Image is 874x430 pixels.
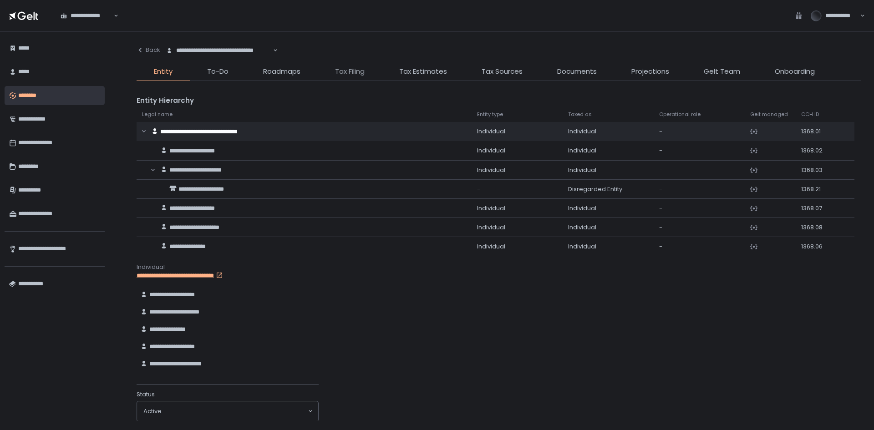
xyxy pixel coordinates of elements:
[477,147,557,155] div: Individual
[631,66,669,77] span: Projections
[137,390,155,399] span: Status
[750,111,788,118] span: Gelt managed
[568,166,648,174] div: Individual
[568,111,592,118] span: Taxed as
[659,185,739,193] div: -
[659,127,739,136] div: -
[557,66,597,77] span: Documents
[659,204,739,212] div: -
[137,41,160,59] button: Back
[477,223,557,232] div: Individual
[801,166,832,174] div: 1368.03
[659,243,739,251] div: -
[477,185,557,193] div: -
[801,111,819,118] span: CCH ID
[143,407,162,415] span: active
[142,111,173,118] span: Legal name
[704,66,740,77] span: Gelt Team
[659,147,739,155] div: -
[775,66,815,77] span: Onboarding
[477,111,503,118] span: Entity type
[477,243,557,251] div: Individual
[659,166,739,174] div: -
[335,66,365,77] span: Tax Filing
[55,6,118,25] div: Search for option
[568,127,648,136] div: Individual
[137,96,861,106] div: Entity Hierarchy
[568,185,648,193] div: Disregarded Entity
[112,11,113,20] input: Search for option
[207,66,229,77] span: To-Do
[482,66,523,77] span: Tax Sources
[801,127,832,136] div: 1368.01
[801,185,832,193] div: 1368.21
[568,147,648,155] div: Individual
[568,243,648,251] div: Individual
[154,66,173,77] span: Entity
[477,204,557,212] div: Individual
[659,111,701,118] span: Operational role
[162,407,307,416] input: Search for option
[160,41,278,60] div: Search for option
[137,401,318,421] div: Search for option
[801,204,832,212] div: 1368.07
[659,223,739,232] div: -
[477,127,557,136] div: Individual
[263,66,300,77] span: Roadmaps
[399,66,447,77] span: Tax Estimates
[801,147,832,155] div: 1368.02
[568,223,648,232] div: Individual
[137,263,861,271] div: Individual
[568,204,648,212] div: Individual
[801,223,832,232] div: 1368.08
[477,166,557,174] div: Individual
[137,46,160,54] div: Back
[801,243,832,251] div: 1368.06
